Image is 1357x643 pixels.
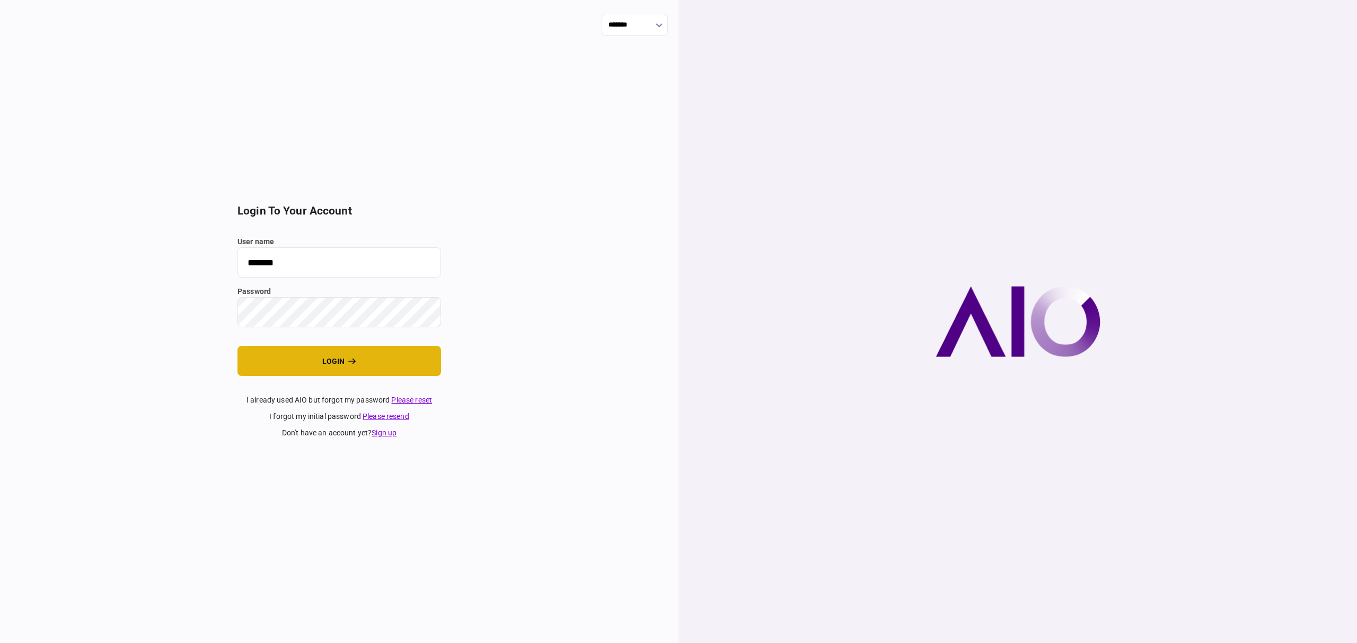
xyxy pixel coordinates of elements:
[372,428,396,437] a: Sign up
[602,14,668,36] input: show language options
[237,411,441,422] div: I forgot my initial password
[363,412,409,421] a: Please resend
[237,346,441,376] button: login
[237,204,441,218] h2: login to your account
[936,286,1100,357] img: AIO company logo
[237,297,441,327] input: password
[237,247,441,278] input: user name
[237,236,441,247] label: user name
[237,286,441,297] label: password
[237,395,441,406] div: I already used AIO but forgot my password
[391,396,432,404] a: Please reset
[237,427,441,439] div: don't have an account yet ?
